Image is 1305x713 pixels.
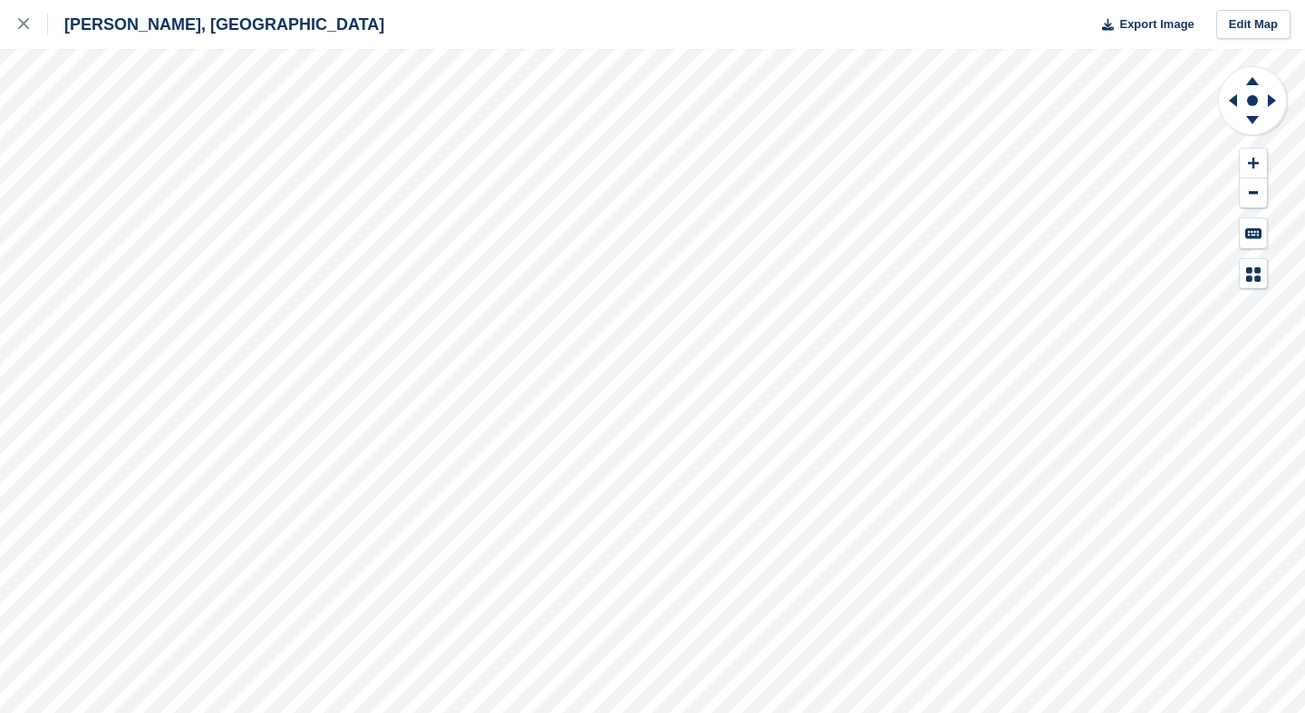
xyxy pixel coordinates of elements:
button: Export Image [1091,10,1194,40]
button: Map Legend [1240,259,1267,289]
div: [PERSON_NAME], [GEOGRAPHIC_DATA] [48,14,384,35]
a: Edit Map [1216,10,1290,40]
span: Export Image [1119,15,1194,34]
button: Keyboard Shortcuts [1240,218,1267,248]
button: Zoom Out [1240,178,1267,208]
button: Zoom In [1240,149,1267,178]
